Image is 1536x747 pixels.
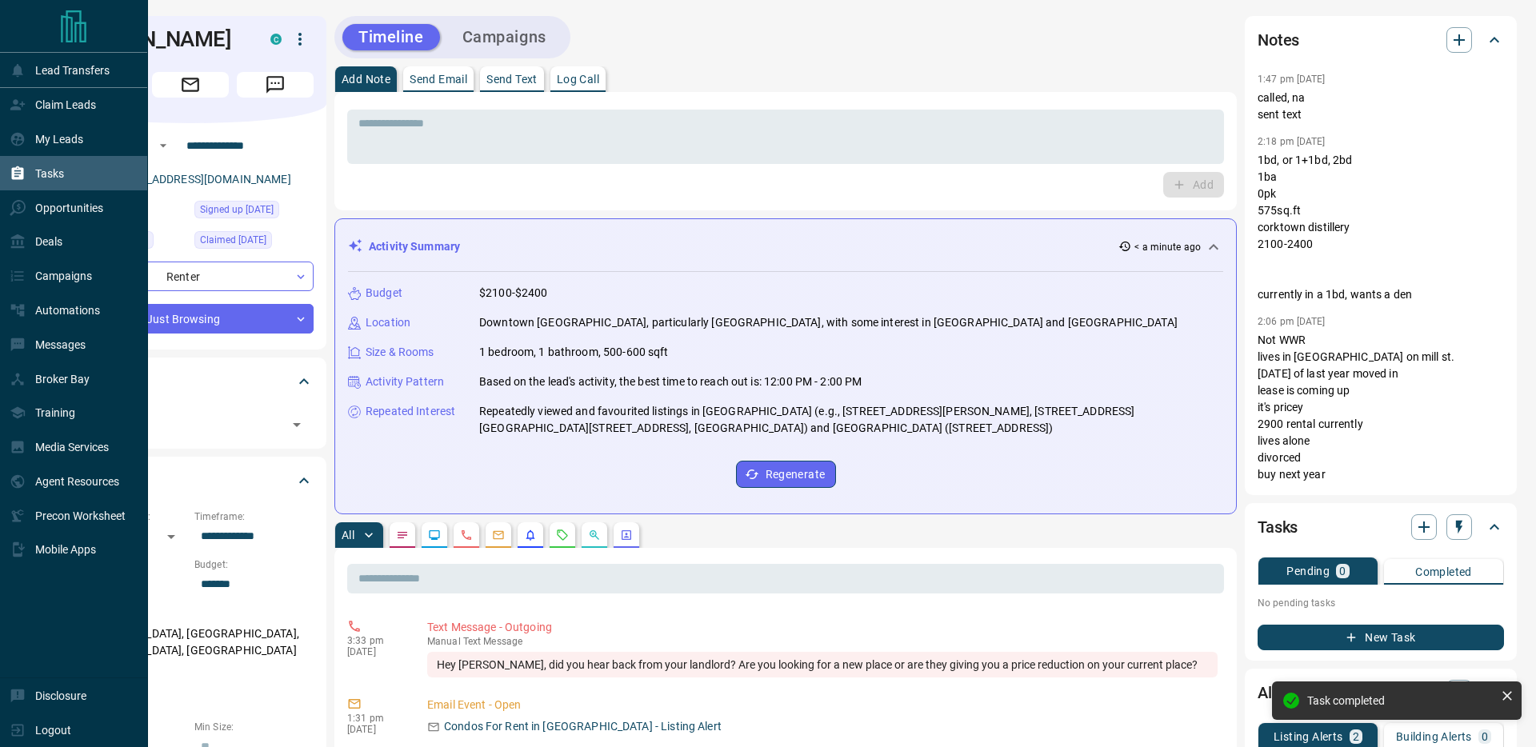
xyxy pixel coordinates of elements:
div: Sat Sep 21 2024 [194,201,314,223]
p: Budget: [194,557,314,572]
p: [GEOGRAPHIC_DATA], [GEOGRAPHIC_DATA], [GEOGRAPHIC_DATA], [GEOGRAPHIC_DATA] [67,621,314,664]
a: [EMAIL_ADDRESS][DOMAIN_NAME] [110,173,291,186]
div: Just Browsing [67,304,314,334]
p: [DATE] [347,724,403,735]
div: Sat Sep 21 2024 [194,231,314,254]
p: 2:18 pm [DATE] [1258,136,1326,147]
button: Regenerate [736,461,836,488]
p: Pending [1286,565,1330,577]
p: Log Call [557,74,599,85]
div: Activity Summary< a minute ago [348,232,1223,262]
svg: Agent Actions [620,529,633,541]
div: Criteria [67,461,314,500]
button: Timeline [342,24,440,50]
p: All [342,529,354,541]
p: Activity Pattern [366,373,444,390]
p: Text Message [427,636,1218,647]
svg: Calls [460,529,473,541]
p: Areas Searched: [67,606,314,621]
span: Email [152,72,229,98]
svg: Listing Alerts [524,529,537,541]
div: Renter [67,262,314,291]
p: Condos For Rent in [GEOGRAPHIC_DATA] - Listing Alert [444,718,722,735]
h2: Tasks [1258,514,1298,540]
h2: Alerts [1258,680,1299,705]
span: Claimed [DATE] [200,232,266,248]
button: Open [154,136,173,155]
p: Timeframe: [194,509,314,524]
p: 2:06 pm [DATE] [1258,316,1326,327]
p: $2100-$2400 [479,285,547,302]
p: 2 [1353,731,1359,742]
p: No pending tasks [1258,591,1504,615]
h1: [PERSON_NAME] [67,26,246,52]
div: Hey [PERSON_NAME], did you hear back from your landlord? Are you looking for a new place or are t... [427,652,1218,677]
p: Location [366,314,410,331]
div: Alerts [1258,673,1504,712]
p: 1:47 pm [DATE] [1258,74,1326,85]
p: 1:31 pm [347,713,403,724]
p: 3:33 pm [347,635,403,646]
p: Building Alerts [1396,731,1472,742]
p: Based on the lead's activity, the best time to reach out is: 12:00 PM - 2:00 PM [479,373,862,390]
button: New Task [1258,625,1504,650]
svg: Notes [396,529,409,541]
p: Text Message - Outgoing [427,619,1218,636]
svg: Opportunities [588,529,601,541]
p: Send Email [410,74,467,85]
svg: Lead Browsing Activity [428,529,441,541]
p: Completed [1415,566,1472,577]
p: [DATE] [347,646,403,657]
button: Campaigns [446,24,562,50]
p: Not WWR lives in [GEOGRAPHIC_DATA] on mill st. [DATE] of last year moved in lease is coming up it... [1258,332,1504,550]
p: Add Note [342,74,390,85]
div: Tags [67,362,314,401]
p: called, na sent text [1258,90,1504,123]
p: Activity Summary [369,238,460,255]
p: Listing Alerts [1274,731,1343,742]
p: Min Size: [194,720,314,734]
span: manual [427,636,461,647]
div: Task completed [1307,694,1494,707]
p: < a minute ago [1134,240,1201,254]
p: Budget [366,285,402,302]
p: Size & Rooms [366,344,434,361]
p: Downtown [GEOGRAPHIC_DATA], particularly [GEOGRAPHIC_DATA], with some interest in [GEOGRAPHIC_DAT... [479,314,1178,331]
div: condos.ca [270,34,282,45]
div: Notes [1258,21,1504,59]
p: Repeatedly viewed and favourited listings in [GEOGRAPHIC_DATA] (e.g., [STREET_ADDRESS][PERSON_NAM... [479,403,1223,437]
p: Repeated Interest [366,403,455,420]
button: Open [286,413,308,436]
p: 1bd, or 1+1bd, 2bd 1ba 0pk 575sq.ft corktown distillery 2100-2400 currently in a 1bd, wants a den [1258,152,1504,303]
p: Motivation: [67,672,314,686]
p: 0 [1482,731,1488,742]
p: 0 [1339,565,1346,577]
h2: Notes [1258,27,1299,53]
p: Send Text [486,74,538,85]
svg: Requests [556,529,569,541]
div: Tasks [1258,508,1504,546]
span: Message [237,72,314,98]
p: 1 bedroom, 1 bathroom, 500-600 sqft [479,344,669,361]
span: Signed up [DATE] [200,202,274,218]
svg: Emails [492,529,505,541]
p: Email Event - Open [427,697,1218,713]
